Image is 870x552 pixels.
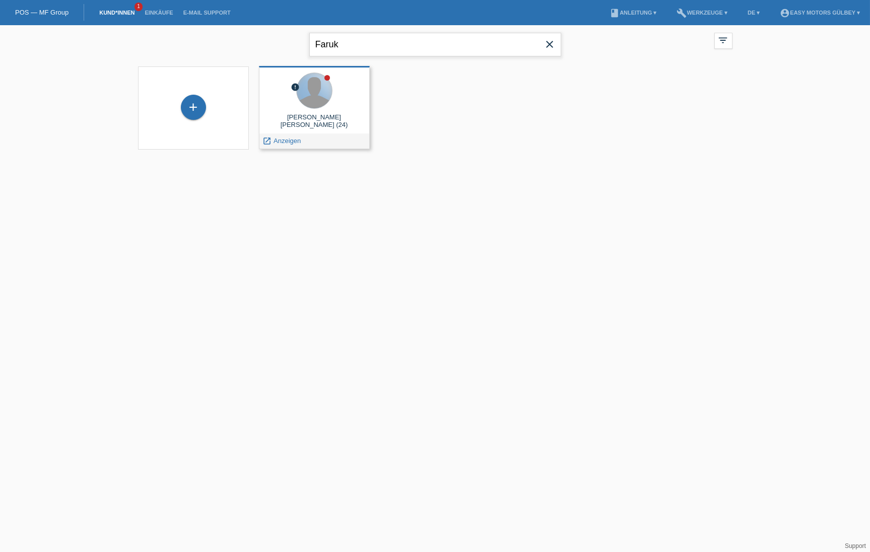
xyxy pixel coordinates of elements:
div: Kund*in hinzufügen [181,99,206,116]
a: buildWerkzeuge ▾ [672,10,732,16]
a: launch Anzeigen [263,137,301,145]
i: filter_list [718,35,729,46]
a: DE ▾ [743,10,765,16]
i: account_circle [780,8,790,18]
i: book [610,8,620,18]
a: Einkäufe [140,10,178,16]
a: Kund*innen [94,10,140,16]
span: Anzeigen [274,137,301,145]
a: Support [845,542,866,549]
i: close [544,38,556,50]
div: [PERSON_NAME] [PERSON_NAME] (24) [267,113,362,129]
i: launch [263,136,272,146]
span: 1 [135,3,143,11]
a: E-Mail Support [178,10,236,16]
a: bookAnleitung ▾ [605,10,661,16]
input: Suche... [309,33,561,56]
div: Unbestätigt, in Bearbeitung [291,83,300,93]
i: build [677,8,687,18]
a: POS — MF Group [15,9,69,16]
a: account_circleEasy Motors Gülbey ▾ [775,10,865,16]
i: error [291,83,300,92]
